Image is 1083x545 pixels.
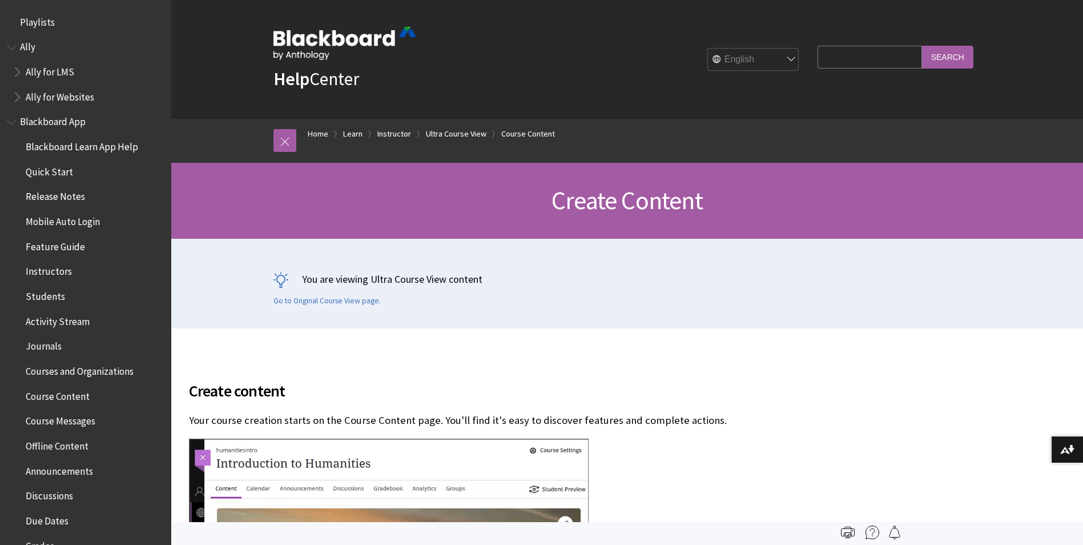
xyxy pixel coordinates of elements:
strong: Help [273,67,309,90]
span: Release Notes [26,187,85,203]
img: More help [865,526,879,539]
img: Blackboard by Anthology [273,27,416,60]
nav: Book outline for Anthology Ally Help [7,38,164,107]
nav: Book outline for Playlists [7,13,164,32]
span: Create content [189,379,897,403]
select: Site Language Selector [708,49,799,71]
span: Blackboard App [20,113,86,128]
p: Your course creation starts on the Course Content page. You'll find it's easy to discover feature... [189,413,897,428]
span: Activity Stream [26,312,90,327]
span: Ally for Websites [26,87,94,103]
p: You are viewing Ultra Course View content [273,272,981,286]
span: Discussions [26,486,73,502]
span: Feature Guide [26,237,85,253]
span: Playlists [20,13,55,28]
span: Create Content [551,185,703,216]
a: Instructor [377,127,411,141]
img: Follow this page [888,526,901,539]
span: Ally for LMS [26,62,74,78]
span: Ally [20,38,35,53]
a: Course Content [501,127,555,141]
span: Offline Content [26,436,88,452]
input: Search [922,46,973,68]
span: Due Dates [26,511,69,527]
span: Instructors [26,262,72,278]
span: Mobile Auto Login [26,212,100,227]
span: Courses and Organizations [26,362,134,377]
a: Learn [343,127,363,141]
span: Journals [26,337,62,352]
span: Course Content [26,387,90,402]
a: Go to Original Course View page. [273,296,381,306]
span: Announcements [26,462,93,477]
span: Quick Start [26,162,73,178]
a: Ultra Course View [426,127,486,141]
a: HelpCenter [273,67,359,90]
a: Home [308,127,328,141]
span: Blackboard Learn App Help [26,137,138,153]
span: Students [26,287,65,302]
img: Print [841,526,855,539]
span: Course Messages [26,412,95,427]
